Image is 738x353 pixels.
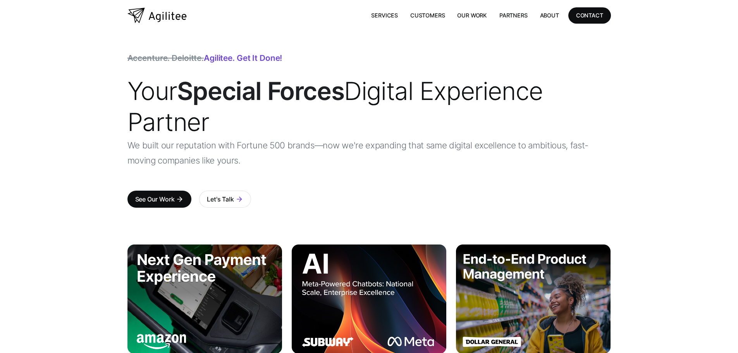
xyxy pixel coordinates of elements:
[207,194,234,205] div: Let's Talk
[236,195,243,203] div: arrow_forward
[127,191,192,208] a: See Our Workarrow_forward
[451,7,493,23] a: Our Work
[127,8,187,23] a: home
[177,76,344,106] strong: Special Forces
[135,194,175,205] div: See Our Work
[127,76,543,137] span: Your Digital Experience Partner
[365,7,404,23] a: Services
[127,53,204,63] span: Accenture. Deloitte.
[493,7,534,23] a: Partners
[404,7,451,23] a: Customers
[576,10,603,20] div: CONTACT
[127,54,282,62] div: Agilitee. Get it done!
[199,191,251,208] a: Let's Talkarrow_forward
[127,138,611,168] p: We built our reputation with Fortune 500 brands—now we're expanding that same digital excellence ...
[176,195,184,203] div: arrow_forward
[534,7,565,23] a: About
[568,7,611,23] a: CONTACT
